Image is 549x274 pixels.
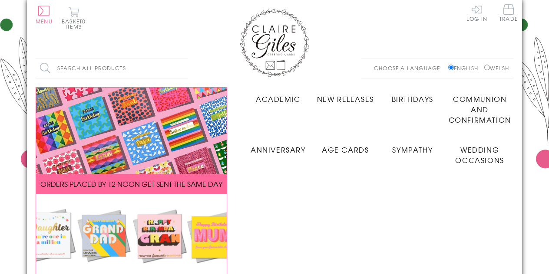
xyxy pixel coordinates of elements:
[245,138,312,155] a: Anniversary
[66,17,86,30] span: 0 items
[379,87,446,104] a: Birthdays
[40,179,222,189] span: ORDERS PLACED BY 12 NOON GET SENT THE SAME DAY
[499,4,518,21] span: Trade
[317,94,374,104] span: New Releases
[499,4,518,23] a: Trade
[374,64,446,72] p: Choose a language:
[36,17,53,25] span: Menu
[36,59,188,78] input: Search all products
[379,138,446,155] a: Sympathy
[446,87,513,125] a: Communion and Confirmation
[455,144,504,165] span: Wedding Occasions
[245,87,312,104] a: Academic
[179,59,188,78] input: Search
[36,6,53,24] button: Menu
[392,94,433,104] span: Birthdays
[312,138,379,155] a: Age Cards
[392,144,433,155] span: Sympathy
[62,7,86,29] button: Basket0 items
[466,4,487,21] a: Log In
[322,144,369,155] span: Age Cards
[448,64,483,72] label: English
[446,138,513,165] a: Wedding Occasions
[448,65,454,70] input: English
[256,94,301,104] span: Academic
[484,64,509,72] label: Welsh
[484,65,490,70] input: Welsh
[449,94,511,125] span: Communion and Confirmation
[251,144,306,155] span: Anniversary
[240,9,309,77] img: Claire Giles Greetings Cards
[312,87,379,104] a: New Releases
